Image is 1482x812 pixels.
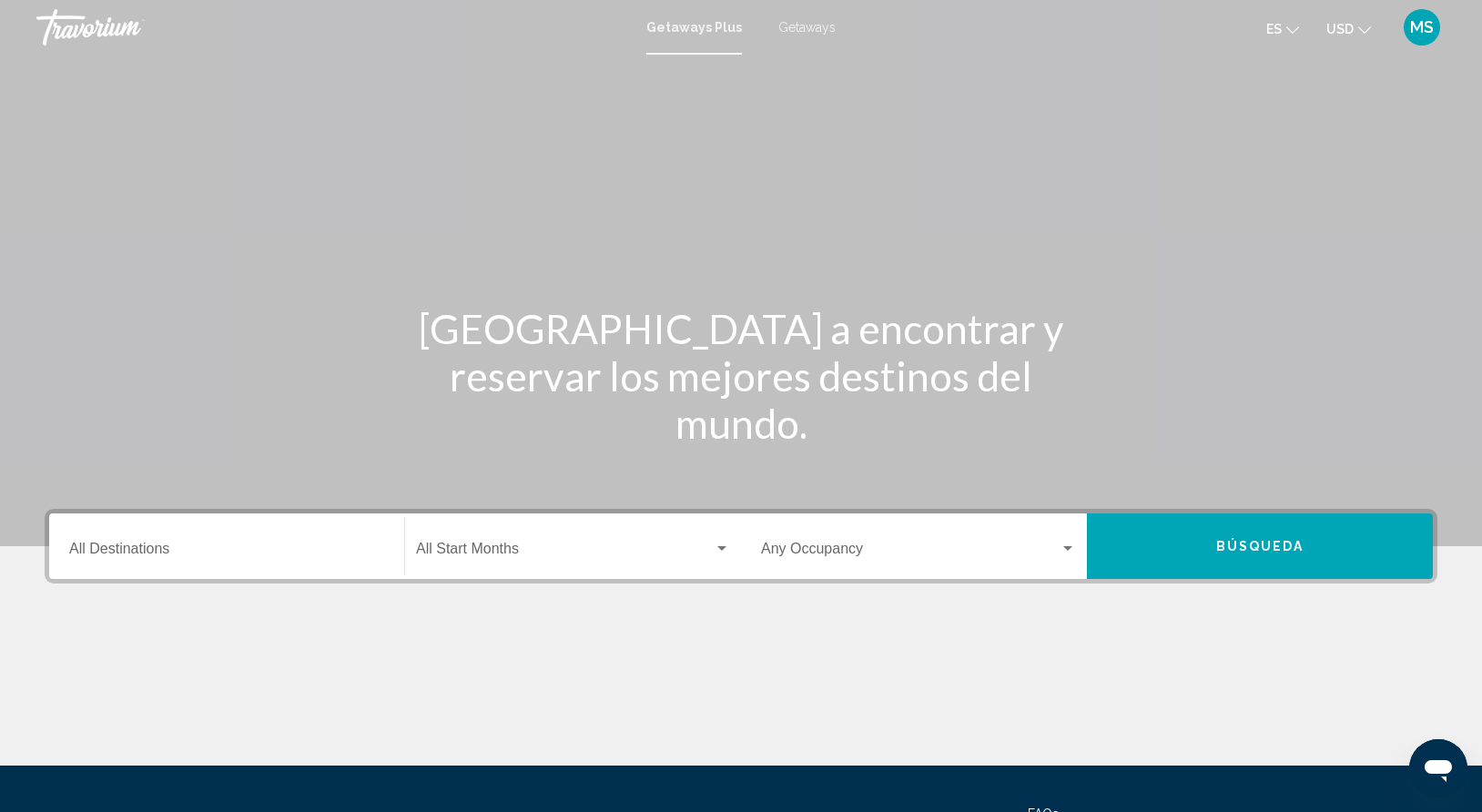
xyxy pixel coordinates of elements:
span: USD [1326,22,1354,36]
button: User Menu [1398,8,1446,46]
h1: [GEOGRAPHIC_DATA] a encontrar y reservar los mejores destinos del mundo. [400,305,1082,447]
a: Getaways [778,20,836,35]
button: Change currency [1326,15,1371,42]
button: Change language [1266,15,1299,42]
span: Búsqueda [1216,540,1304,554]
a: Travorium [36,9,628,46]
iframe: Botón para iniciar la ventana de mensajería [1409,739,1467,797]
a: Getaways Plus [646,20,742,35]
span: es [1266,22,1282,36]
div: Search widget [49,513,1433,579]
button: Búsqueda [1087,513,1433,579]
span: MS [1410,18,1434,36]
